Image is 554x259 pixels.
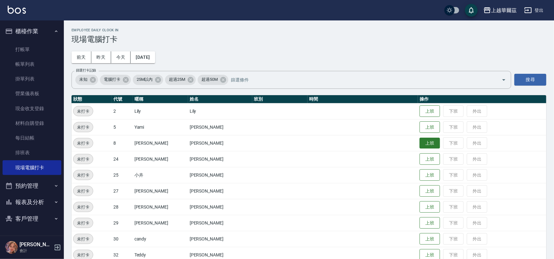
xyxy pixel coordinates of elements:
td: [PERSON_NAME] [188,119,252,135]
span: 未打卡 [73,172,93,179]
td: candy [133,231,188,247]
td: 5 [112,119,133,135]
button: 上班 [420,201,440,213]
button: 上越華爾茲 [481,4,519,17]
td: 25 [112,167,133,183]
td: 8 [112,135,133,151]
h5: [PERSON_NAME] [19,241,52,248]
button: [DATE] [131,51,155,63]
td: 29 [112,215,133,231]
button: Open [499,75,509,85]
span: 未打卡 [73,204,93,210]
div: 超過25M [165,75,196,85]
button: 上班 [420,138,440,149]
span: 電腦打卡 [100,76,124,83]
a: 帳單列表 [3,57,61,72]
a: 打帳單 [3,42,61,57]
h3: 現場電腦打卡 [72,35,546,44]
div: 25M以內 [133,75,163,85]
td: [PERSON_NAME] [133,135,188,151]
button: 上班 [420,153,440,165]
img: Logo [8,6,26,14]
span: 未打卡 [73,236,93,242]
a: 排班表 [3,145,61,160]
td: 小卉 [133,167,188,183]
td: Yami [133,119,188,135]
td: 27 [112,183,133,199]
td: Lily [133,103,188,119]
button: 預約管理 [3,178,61,194]
span: 未打卡 [73,140,93,147]
td: [PERSON_NAME] [133,199,188,215]
td: [PERSON_NAME] [133,215,188,231]
td: 28 [112,199,133,215]
td: [PERSON_NAME] [188,151,252,167]
th: 暱稱 [133,95,188,103]
div: 未知 [75,75,98,85]
a: 掛單列表 [3,72,61,86]
td: [PERSON_NAME] [133,183,188,199]
td: Lily [188,103,252,119]
button: 前天 [72,51,91,63]
button: 昨天 [91,51,111,63]
span: 未打卡 [73,108,93,115]
input: 篩選條件 [229,74,490,85]
button: 上班 [420,217,440,229]
span: 超過25M [165,76,189,83]
th: 班別 [252,95,307,103]
button: 上班 [420,169,440,181]
a: 現金收支登錄 [3,101,61,116]
button: 櫃檯作業 [3,23,61,40]
td: [PERSON_NAME] [188,135,252,151]
span: 未知 [75,76,91,83]
span: 超過50M [198,76,222,83]
span: 未打卡 [73,252,93,258]
label: 篩選打卡記錄 [76,68,96,73]
td: [PERSON_NAME] [188,199,252,215]
div: 超過50M [198,75,228,85]
a: 材料自購登錄 [3,116,61,131]
span: 25M以內 [133,76,157,83]
p: 會計 [19,248,52,254]
td: [PERSON_NAME] [188,215,252,231]
td: [PERSON_NAME] [188,183,252,199]
button: 客戶管理 [3,210,61,227]
th: 時間 [307,95,418,103]
span: 未打卡 [73,188,93,194]
span: 未打卡 [73,124,93,131]
div: 上越華爾茲 [491,6,517,14]
td: 30 [112,231,133,247]
h2: Employee Daily Clock In [72,28,546,32]
img: Person [5,241,18,254]
td: [PERSON_NAME] [188,231,252,247]
button: 今天 [111,51,131,63]
button: 上班 [420,105,440,117]
span: 未打卡 [73,220,93,226]
button: 上班 [420,185,440,197]
div: 電腦打卡 [100,75,131,85]
a: 每日結帳 [3,131,61,145]
th: 姓名 [188,95,252,103]
th: 代號 [112,95,133,103]
button: save [465,4,478,17]
button: 上班 [420,233,440,245]
td: 2 [112,103,133,119]
td: [PERSON_NAME] [133,151,188,167]
button: 搜尋 [514,74,546,86]
button: 上班 [420,121,440,133]
td: [PERSON_NAME] [188,167,252,183]
th: 操作 [418,95,546,103]
span: 未打卡 [73,156,93,163]
th: 狀態 [72,95,112,103]
a: 營業儀表板 [3,86,61,101]
button: 登出 [522,4,546,16]
button: 報表及分析 [3,194,61,210]
td: 24 [112,151,133,167]
a: 現場電腦打卡 [3,160,61,175]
